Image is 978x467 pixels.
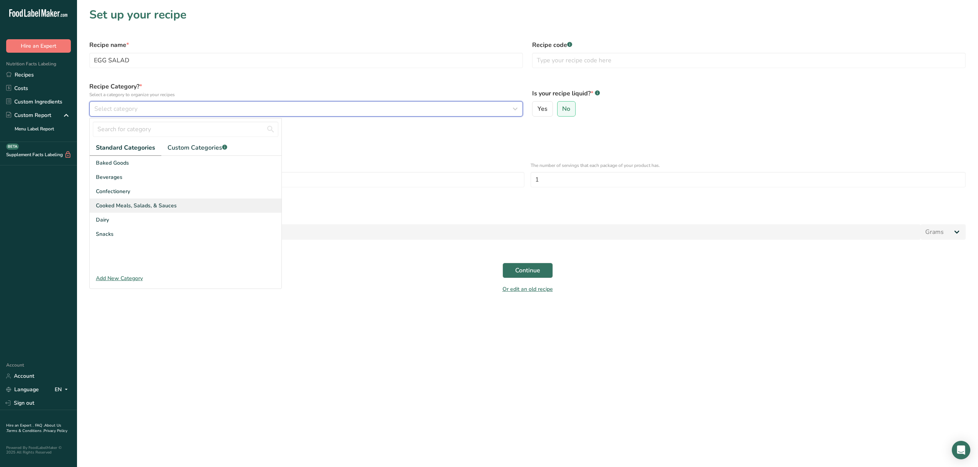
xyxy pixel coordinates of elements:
[96,143,155,152] span: Standard Categories
[44,428,67,434] a: Privacy Policy
[96,173,122,181] span: Beverages
[90,274,281,282] div: Add New Category
[6,445,71,455] div: Powered By FoodLabelMaker © 2025 All Rights Reserved
[167,143,227,152] span: Custom Categories
[532,53,966,68] input: Type your recipe code here
[96,159,129,167] span: Baked Goods
[89,101,523,117] button: Select category
[94,104,137,113] span: Select category
[6,383,39,396] a: Language
[89,224,921,240] input: Type your serving size here
[6,39,71,53] button: Hire an Expert
[562,105,570,113] span: No
[89,162,524,169] p: How many units of sealable items (i.e. bottle or packet) Does this recipe make.
[35,423,44,428] a: FAQ .
[7,428,44,434] a: Terms & Conditions .
[502,263,553,278] button: Continue
[89,82,523,98] label: Recipe Category?
[532,40,966,50] label: Recipe code
[96,230,114,238] span: Snacks
[85,192,100,199] div: OR
[89,130,966,140] div: Define serving size details
[952,441,970,459] div: Open Intercom Messenger
[89,40,523,50] label: Recipe name
[96,202,177,210] span: Cooked Meals, Salads, & Sauces
[89,140,966,147] div: Specify the number of servings the recipe makes OR Fix a specific serving weight
[6,111,51,119] div: Custom Report
[531,162,966,169] p: The number of servings that each package of your product has.
[96,187,130,195] span: Confectionery
[89,91,523,98] p: Select a category to organize your recipes
[515,266,540,275] span: Continue
[6,423,33,428] a: Hire an Expert .
[96,216,109,224] span: Dairy
[532,89,966,98] label: Is your recipe liquid?
[89,53,523,68] input: Type your recipe name here
[93,122,278,137] input: Search for category
[6,143,19,150] div: BETA
[6,423,61,434] a: About Us .
[55,385,71,394] div: EN
[538,105,548,113] span: Yes
[89,214,966,221] p: Add recipe serving size.
[502,285,553,293] a: Or edit an old recipe
[89,6,966,23] h1: Set up your recipe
